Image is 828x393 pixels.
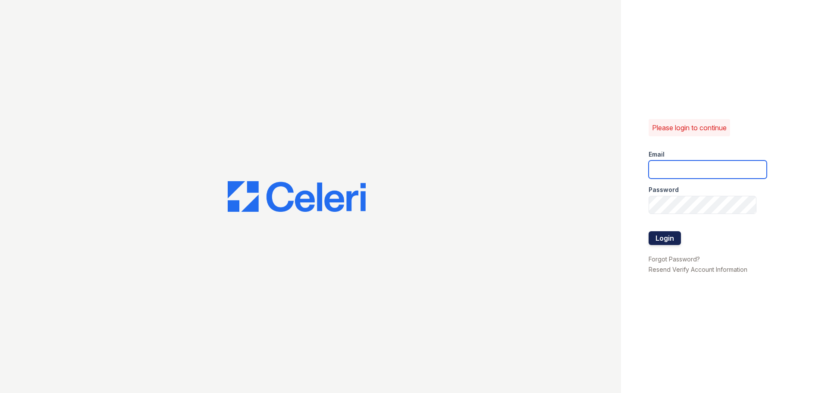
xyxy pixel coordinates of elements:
a: Resend Verify Account Information [649,266,747,273]
p: Please login to continue [652,123,727,133]
label: Email [649,150,665,159]
img: CE_Logo_Blue-a8612792a0a2168367f1c8372b55b34899dd931a85d93a1a3d3e32e68fde9ad4.png [228,181,366,212]
label: Password [649,185,679,194]
a: Forgot Password? [649,255,700,263]
button: Login [649,231,681,245]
